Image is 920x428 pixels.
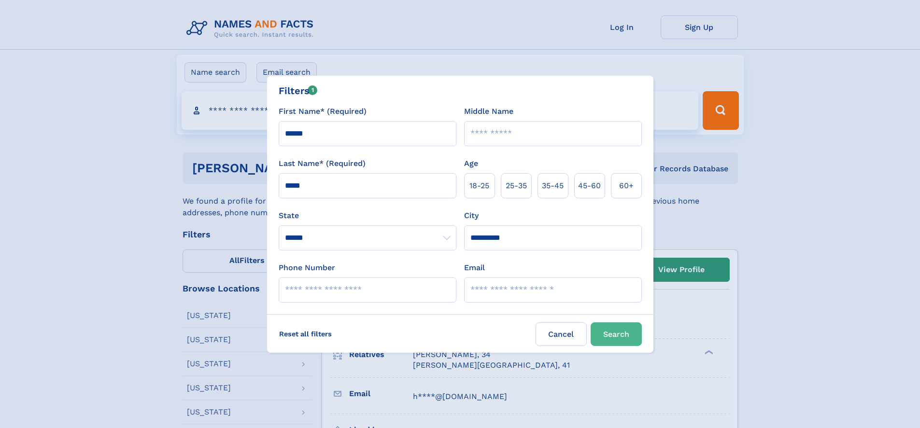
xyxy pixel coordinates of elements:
[273,322,338,345] label: Reset all filters
[464,210,479,221] label: City
[279,106,367,117] label: First Name* (Required)
[578,180,601,192] span: 45‑60
[591,322,642,346] button: Search
[279,210,456,221] label: State
[506,180,527,192] span: 25‑35
[619,180,634,192] span: 60+
[469,180,489,192] span: 18‑25
[279,158,366,169] label: Last Name* (Required)
[464,106,513,117] label: Middle Name
[279,83,318,98] div: Filters
[464,158,478,169] label: Age
[464,262,485,274] label: Email
[542,180,564,192] span: 35‑45
[279,262,335,274] label: Phone Number
[536,322,587,346] label: Cancel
